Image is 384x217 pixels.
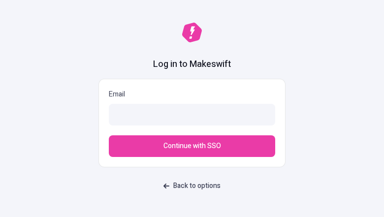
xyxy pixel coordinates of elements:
a: Back to options [158,177,226,195]
p: Email [109,89,275,100]
button: Continue with SSO [109,135,275,157]
span: Continue with SSO [163,141,221,152]
input: Email [109,104,275,125]
h1: Log in to Makeswift [153,58,231,71]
